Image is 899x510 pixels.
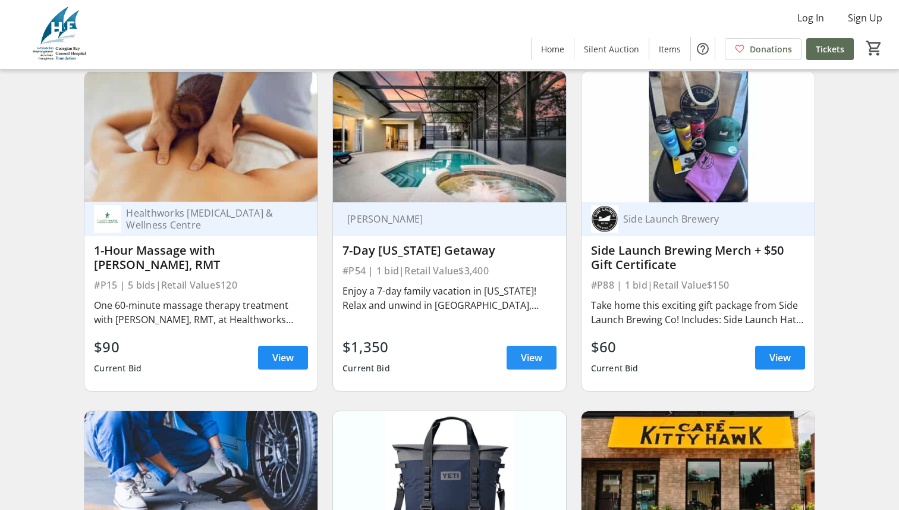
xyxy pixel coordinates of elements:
[591,243,805,272] div: Side Launch Brewing Merch + $50 Gift Certificate
[342,213,542,225] div: [PERSON_NAME]
[725,38,801,60] a: Donations
[591,358,639,379] div: Current Bid
[788,8,834,27] button: Log In
[838,8,892,27] button: Sign Up
[258,346,308,370] a: View
[532,38,574,60] a: Home
[618,213,791,225] div: Side Launch Brewery
[863,37,885,59] button: Cart
[659,43,681,55] span: Items
[541,43,564,55] span: Home
[94,277,308,293] div: #P15 | 5 bids | Retail Value $120
[94,336,142,358] div: $90
[7,5,113,64] img: Georgian Bay General Hospital Foundation's Logo
[797,11,824,25] span: Log In
[342,243,557,258] div: 7-Day [US_STATE] Getaway
[591,336,639,358] div: $60
[94,205,121,233] img: Healthworks Chiropractic & Wellness Centre
[507,346,557,370] a: View
[816,43,844,55] span: Tickets
[750,43,792,55] span: Donations
[121,207,294,231] div: Healthworks [MEDICAL_DATA] & Wellness Centre
[769,351,791,365] span: View
[342,262,557,279] div: #P54 | 1 bid | Retail Value $3,400
[342,284,557,312] div: Enjoy a 7-day family vacation in [US_STATE]! Relax and unwind in [GEOGRAPHIC_DATA], nestled upon ...
[649,38,690,60] a: Items
[591,298,805,327] div: Take home this exciting gift package from Side Launch Brewing Co! Includes: Side Launch Hat, T-Sh...
[333,71,566,202] img: 7-Day Florida Getaway
[94,358,142,379] div: Current Bid
[755,346,805,370] a: View
[591,205,618,233] img: Side Launch Brewery
[342,336,390,358] div: $1,350
[591,277,805,293] div: #P88 | 1 bid | Retail Value $150
[584,43,639,55] span: Silent Auction
[342,358,390,379] div: Current Bid
[848,11,882,25] span: Sign Up
[806,38,854,60] a: Tickets
[574,38,649,60] a: Silent Auction
[272,351,294,365] span: View
[84,71,318,202] img: 1-Hour Massage with Cheryl Pinnell, RMT
[581,71,815,202] img: Side Launch Brewing Merch + $50 Gift Certificate
[691,37,715,61] button: Help
[94,243,308,272] div: 1-Hour Massage with [PERSON_NAME], RMT
[521,351,542,365] span: View
[94,298,308,327] div: One 60-minute massage therapy treatment with [PERSON_NAME], RMT, at Healthworks [MEDICAL_DATA] & ...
